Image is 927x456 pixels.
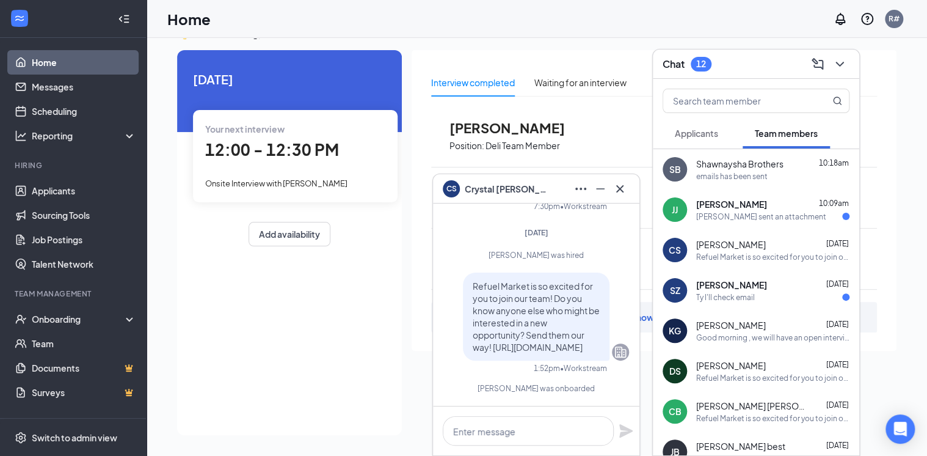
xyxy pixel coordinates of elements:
[696,279,767,291] span: [PERSON_NAME]
[485,140,560,152] p: Deli Team Member
[32,252,136,276] a: Talent Network
[663,57,685,71] h3: Chat
[15,313,27,325] svg: UserCheck
[193,70,386,89] span: [DATE]
[826,279,849,289] span: [DATE]
[669,163,681,175] div: SB
[833,12,848,26] svg: Notifications
[32,227,136,252] a: Job Postings
[534,76,627,89] div: Waiting for an interview
[696,440,785,452] span: [PERSON_NAME] best
[696,373,849,383] div: Refuel Market is so excited for you to join our team! Do you know anyone else who might be intere...
[15,432,27,444] svg: Settings
[534,363,560,373] div: 1:52pm
[534,201,560,211] div: 7:30pm
[696,292,755,303] div: Ty I'll check email
[669,365,681,377] div: DS
[669,405,682,417] div: CB
[560,363,607,373] span: • Workstream
[167,9,211,29] h1: Home
[32,99,136,123] a: Scheduling
[205,139,339,160] span: 12:00 - 12:30 PM
[819,199,849,208] span: 10:09am
[675,128,718,139] span: Applicants
[15,289,134,299] div: Team Management
[670,284,680,296] div: SZ
[755,128,818,139] span: Team members
[15,130,27,142] svg: Analysis
[118,13,130,25] svg: Collapse
[32,432,117,444] div: Switch to admin view
[669,325,681,337] div: KG
[32,130,137,142] div: Reporting
[32,75,136,99] a: Messages
[573,182,588,196] svg: Ellipses
[696,171,768,182] div: emails has been sent
[696,211,826,222] div: [PERSON_NAME] sent an attachment
[571,179,591,199] button: Ellipses
[473,281,600,353] span: Refuel Market is so excited for you to join our team! Do you know anyone else who might be intere...
[832,57,847,72] svg: ChevronDown
[889,13,900,24] div: R#
[819,158,849,167] span: 10:18am
[249,222,330,246] button: Add availability
[696,252,849,262] div: Refuel Market is so excited for you to join our team! Do you know anyone else who might be intere...
[696,413,849,424] div: Refuel Market is so excited for you to join our team! Do you know anyone else who might be intere...
[443,250,629,260] div: [PERSON_NAME] was hired
[613,345,628,359] svg: Company
[449,140,484,152] p: Position:
[696,333,849,343] div: Good morning , we will have an open interview at [STREET_ADDRESS] [DATE] and [DATE] 10am to 2pm ....
[696,319,766,331] span: [PERSON_NAME]
[32,178,136,203] a: Applicants
[860,12,874,26] svg: QuestionInfo
[560,201,607,211] span: • Workstream
[32,380,136,405] a: SurveysCrown
[696,158,783,170] span: Shawnaysha Brothers
[669,244,681,256] div: CS
[591,179,610,199] button: Minimize
[696,59,706,69] div: 12
[610,179,630,199] button: Cross
[826,360,849,369] span: [DATE]
[663,89,808,112] input: Search team member
[32,356,136,380] a: DocumentsCrown
[832,96,842,106] svg: MagnifyingGlass
[696,400,806,412] span: [PERSON_NAME] [PERSON_NAME]
[826,441,849,450] span: [DATE]
[443,383,629,394] div: [PERSON_NAME] was onboarded
[32,50,136,75] a: Home
[826,400,849,410] span: [DATE]
[593,182,608,196] svg: Minimize
[830,54,849,74] button: ChevronDown
[808,54,827,74] button: ComposeMessage
[32,313,126,325] div: Onboarding
[696,198,767,210] span: [PERSON_NAME]
[205,123,285,134] span: Your next interview
[15,160,134,171] div: Hiring
[431,76,515,89] div: Interview completed
[826,320,849,329] span: [DATE]
[13,12,26,24] svg: WorkstreamLogo
[696,359,766,372] span: [PERSON_NAME]
[525,228,548,237] span: [DATE]
[449,120,584,136] span: [PERSON_NAME]
[810,57,825,72] svg: ComposeMessage
[696,238,766,251] span: [PERSON_NAME]
[613,182,627,196] svg: Cross
[32,331,136,356] a: Team
[205,178,347,188] span: Onsite Interview with [PERSON_NAME]
[619,424,633,438] svg: Plane
[15,417,134,427] div: Payroll
[672,204,678,216] div: JJ
[465,182,550,196] span: Crystal [PERSON_NAME]
[885,414,915,444] div: Open Intercom Messenger
[32,203,136,227] a: Sourcing Tools
[826,239,849,248] span: [DATE]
